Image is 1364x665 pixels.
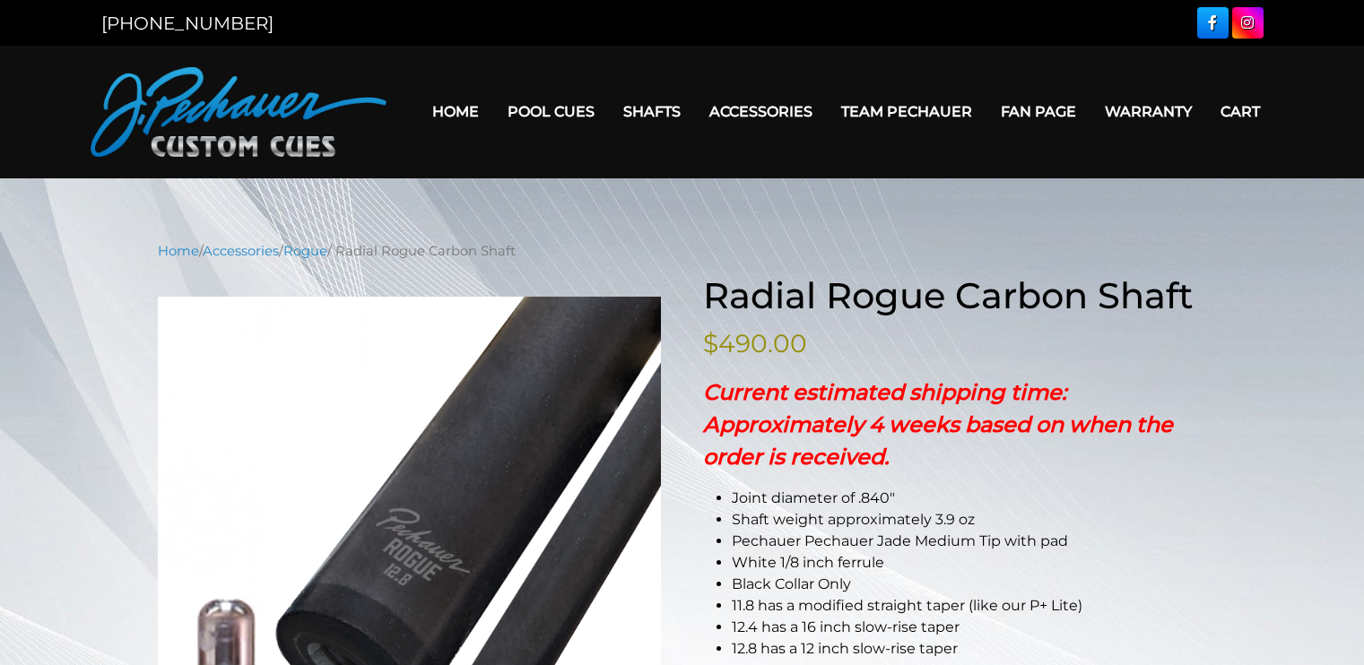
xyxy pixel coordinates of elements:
[732,488,1207,509] li: Joint diameter of .840″
[732,552,1207,574] li: White 1/8 inch ferrule
[703,328,718,358] span: $
[986,89,1090,134] a: Fan Page
[203,243,279,259] a: Accessories
[732,595,1207,617] li: 11.8 has a modified straight taper (like our P+ Lite)
[732,617,1207,638] li: 12.4 has a 16 inch slow-rise taper
[827,89,986,134] a: Team Pechauer
[732,509,1207,531] li: Shaft weight approximately 3.9 oz
[101,13,274,34] a: [PHONE_NUMBER]
[732,638,1207,660] li: 12.8 has a 12 inch slow-rise taper
[732,574,1207,595] li: Black Collar Only
[703,379,1173,470] strong: Current estimated shipping time: Approximately 4 weeks based on when the order is received.
[703,328,807,358] bdi: 490.00
[1090,89,1206,134] a: Warranty
[158,243,199,259] a: Home
[283,243,327,259] a: Rogue
[609,89,695,134] a: Shafts
[91,67,387,157] img: Pechauer Custom Cues
[418,89,493,134] a: Home
[703,274,1207,317] h1: Radial Rogue Carbon Shaft
[695,89,827,134] a: Accessories
[1206,89,1274,134] a: Cart
[493,89,609,134] a: Pool Cues
[158,241,1207,261] nav: Breadcrumb
[732,531,1207,552] li: Pechauer Pechauer Jade Medium Tip with pad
